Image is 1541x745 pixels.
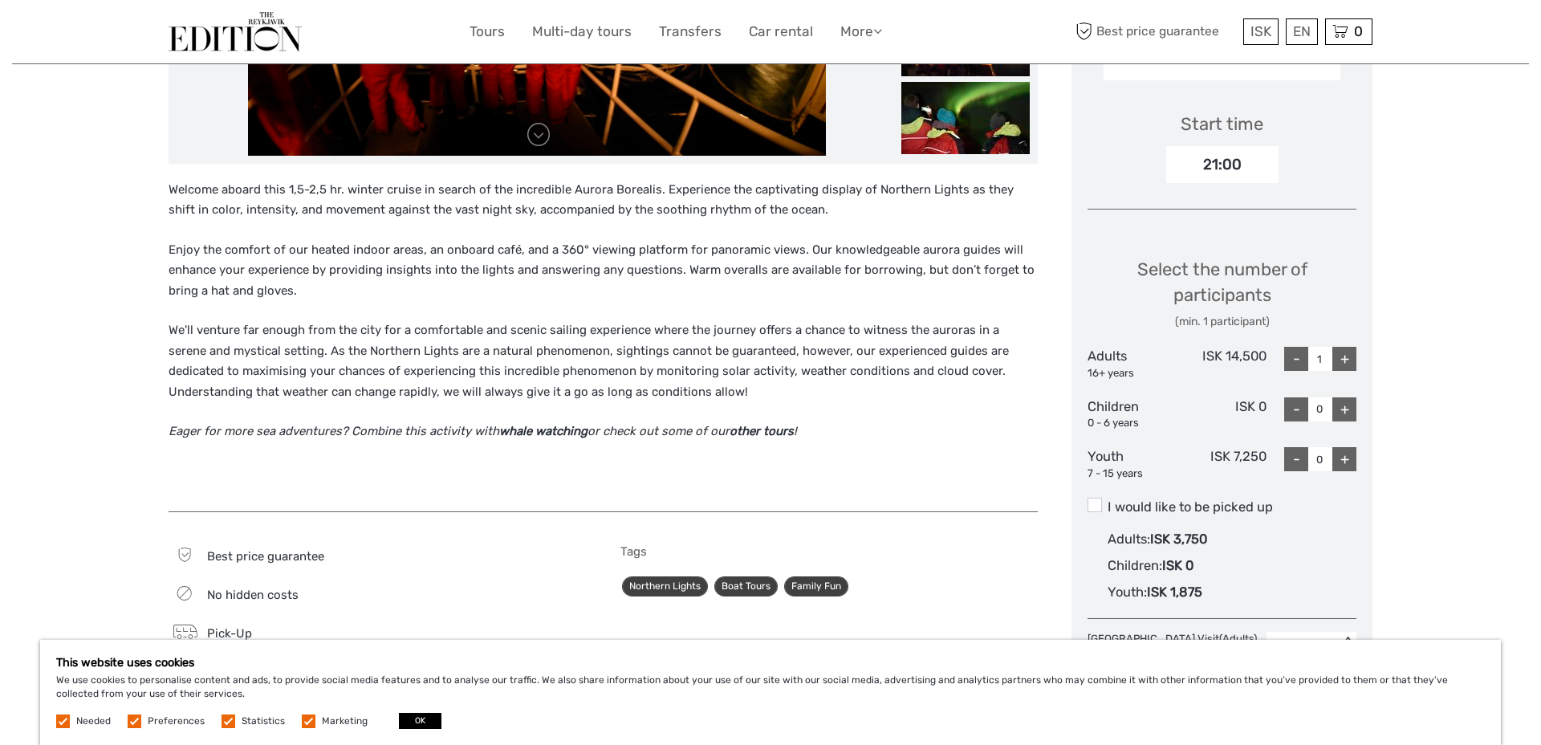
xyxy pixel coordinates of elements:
span: Children : [1108,558,1162,573]
div: ISK 0 [1177,397,1267,431]
div: Adults [1088,347,1177,381]
span: ISK 0 [1162,558,1193,573]
div: (min. 1 participant) [1088,314,1356,330]
h5: This website uses cookies [56,656,1485,670]
div: + [1332,347,1356,371]
a: Car rental [749,20,813,43]
label: I would like to be picked up [1088,498,1356,517]
a: More [840,20,882,43]
span: 0 [1352,23,1365,39]
strong: whale watching [499,424,588,438]
span: Adults : [1108,531,1150,547]
a: Multi-day tours [532,20,632,43]
span: ISK 3,750 [1150,531,1207,547]
div: ISK 7,250 [1177,447,1267,481]
div: - [1284,447,1308,471]
div: We use cookies to personalise content and ads, to provide social media features and to analyse ou... [40,640,1501,745]
p: Enjoy the comfort of our heated indoor areas, an onboard café, and a 360° viewing platform for pa... [169,240,1038,302]
div: + [1332,447,1356,471]
div: Select the number of participants [1088,257,1356,330]
div: < > [1341,637,1355,653]
div: - [1284,397,1308,421]
img: 2cec1e61e8a54e51b211c4632445016c_slider_thumbnail.jpg [901,82,1030,154]
span: Pick-Up [207,626,252,641]
div: - [1284,347,1308,371]
em: Eager for more sea adventures? Combine this activity with [169,424,499,438]
em: or check out some of our [588,424,730,438]
img: The Reykjavík Edition [169,12,302,51]
div: + [1332,397,1356,421]
span: No hidden costs [207,588,299,602]
a: Boat Tours [714,576,778,596]
a: Northern Lights [622,576,708,596]
div: Children [1088,397,1177,431]
label: Marketing [322,714,368,728]
div: 0 - 6 years [1088,416,1177,431]
div: ISK 14,500 [1177,347,1267,381]
div: EN [1286,18,1318,45]
div: 21:00 [1166,146,1279,183]
span: ISK [1250,23,1271,39]
a: Family Fun [784,576,848,596]
span: Youth : [1108,584,1147,600]
label: Statistics [242,714,285,728]
a: Transfers [659,20,722,43]
em: ! [794,424,797,438]
h5: Tags [620,544,1039,559]
span: ISK 1,875 [1147,584,1202,600]
span: Best price guarantee [207,549,324,564]
button: Open LiveChat chat widget [185,25,204,44]
div: 7 - 15 years [1088,466,1177,482]
div: [GEOGRAPHIC_DATA] Visit (Adults) [1088,632,1265,662]
div: Choose [1275,637,1332,653]
button: OK [399,713,441,729]
p: We're away right now. Please check back later! [22,28,181,41]
div: Youth [1088,447,1177,481]
p: Welcome aboard this 1,5-2,5 hr. winter cruise in search of the incredible Aurora Borealis. Experi... [169,180,1038,221]
strong: other tours [730,424,794,438]
div: Start time [1181,112,1263,136]
label: Needed [76,714,111,728]
a: Tours [470,20,505,43]
label: Preferences [148,714,205,728]
p: We'll venture far enough from the city for a comfortable and scenic sailing experience where the ... [169,320,1038,402]
span: Best price guarantee [1071,18,1239,45]
div: 16+ years [1088,366,1177,381]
